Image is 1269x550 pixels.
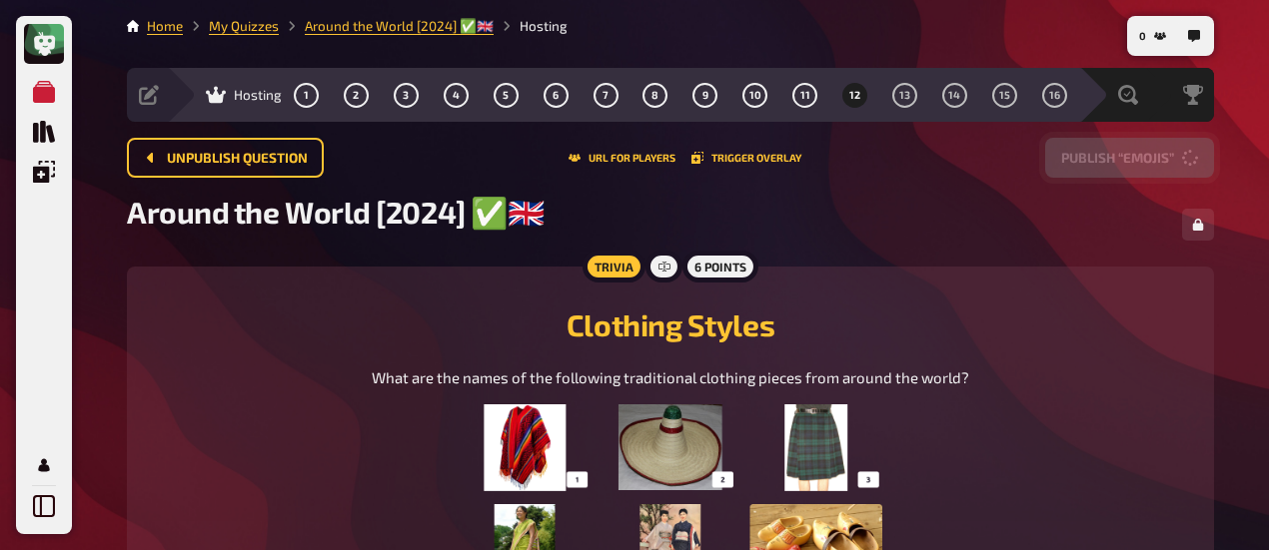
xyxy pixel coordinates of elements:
[651,90,658,101] span: 8
[127,194,544,230] span: Around the World [2024] ✅​🇬🇧​
[24,152,64,192] a: Overlays
[583,251,645,282] div: Trivia
[390,79,422,111] button: 3
[849,90,860,101] span: 12
[553,90,559,101] span: 6
[353,90,359,101] span: 2
[1049,90,1060,101] span: 16
[938,79,970,111] button: 14
[889,79,921,111] button: 13
[490,79,522,111] button: 5
[682,251,758,282] div: 6 points
[988,79,1020,111] button: 15
[372,368,969,386] span: What are the names of the following traditional clothing pieces from around the world?
[749,90,761,101] span: 10
[403,90,409,101] span: 3
[291,79,323,111] button: 1
[1131,20,1174,52] button: 0
[305,18,494,34] a: Around the World [2024] ✅​🇬🇧​
[1139,31,1146,42] span: 0
[183,16,279,36] li: My Quizzes
[948,90,960,101] span: 14
[702,90,708,101] span: 9
[453,90,460,101] span: 4
[304,90,309,101] span: 1
[691,152,801,164] button: Trigger Overlay
[639,79,671,111] button: 8
[899,90,910,101] span: 13
[590,79,622,111] button: 7
[569,152,675,164] button: URL for players
[340,79,372,111] button: 2
[603,90,609,101] span: 7
[147,16,183,36] li: Home
[147,18,183,34] a: Home
[494,16,568,36] li: Hosting
[234,87,282,103] span: Hosting
[800,90,810,101] span: 11
[839,79,871,111] button: 12
[209,18,279,34] a: My Quizzes
[1038,79,1070,111] button: 16
[127,138,324,178] button: Unpublish question
[689,79,721,111] button: 9
[739,79,771,111] button: 10
[503,90,509,101] span: 5
[167,152,308,166] span: Unpublish question
[279,16,494,36] li: Around the World [2024] ✅​🇬🇧​
[24,72,64,112] a: My Quizzes
[999,90,1010,101] span: 15
[151,306,1190,342] h2: Clothing Styles
[540,79,572,111] button: 6
[24,112,64,152] a: Quiz Library
[440,79,472,111] button: 4
[24,445,64,485] a: My Account
[1045,138,1214,178] button: Publish “Emojis”
[789,79,821,111] button: 11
